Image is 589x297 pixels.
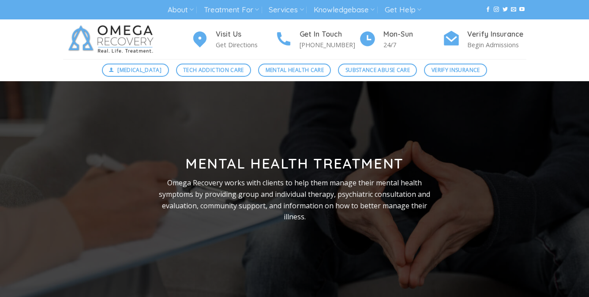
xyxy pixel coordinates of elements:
[176,64,251,77] a: Tech Addiction Care
[266,66,324,74] span: Mental Health Care
[345,66,410,74] span: Substance Abuse Care
[383,40,443,50] p: 24/7
[467,40,526,50] p: Begin Admissions
[300,40,359,50] p: [PHONE_NUMBER]
[467,29,526,40] h4: Verify Insurance
[185,154,404,172] strong: Mental Health Treatment
[269,2,304,18] a: Services
[216,40,275,50] p: Get Directions
[300,29,359,40] h4: Get In Touch
[503,7,508,13] a: Follow on Twitter
[117,66,161,74] span: [MEDICAL_DATA]
[511,7,516,13] a: Send us an email
[216,29,275,40] h4: Visit Us
[431,66,480,74] span: Verify Insurance
[314,2,375,18] a: Knowledgebase
[191,29,275,50] a: Visit Us Get Directions
[168,2,194,18] a: About
[485,7,491,13] a: Follow on Facebook
[102,64,169,77] a: [MEDICAL_DATA]
[63,19,162,59] img: Omega Recovery
[424,64,487,77] a: Verify Insurance
[275,29,359,50] a: Get In Touch [PHONE_NUMBER]
[385,2,421,18] a: Get Help
[338,64,417,77] a: Substance Abuse Care
[443,29,526,50] a: Verify Insurance Begin Admissions
[204,2,259,18] a: Treatment For
[494,7,499,13] a: Follow on Instagram
[383,29,443,40] h4: Mon-Sun
[183,66,244,74] span: Tech Addiction Care
[152,177,438,222] p: Omega Recovery works with clients to help them manage their mental health symptoms by providing g...
[258,64,331,77] a: Mental Health Care
[519,7,525,13] a: Follow on YouTube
